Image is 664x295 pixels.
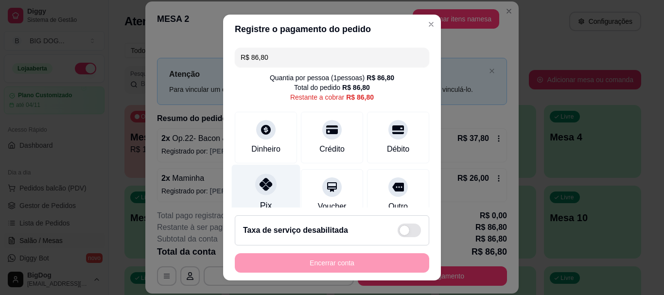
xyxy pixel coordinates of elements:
div: Outro [388,201,408,212]
div: Crédito [319,143,345,155]
header: Registre o pagamento do pedido [223,15,441,44]
div: R$ 86,80 [342,83,370,92]
div: Quantia por pessoa ( 1 pessoas) [270,73,394,83]
div: Voucher [318,201,347,212]
div: Dinheiro [251,143,280,155]
input: Ex.: hambúrguer de cordeiro [241,48,423,67]
h2: Taxa de serviço desabilitada [243,225,348,236]
div: Total do pedido [294,83,370,92]
div: R$ 86,80 [346,92,374,102]
div: Débito [387,143,409,155]
div: Restante a cobrar [290,92,374,102]
button: Close [423,17,439,32]
div: Pix [260,200,272,212]
div: R$ 86,80 [367,73,394,83]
